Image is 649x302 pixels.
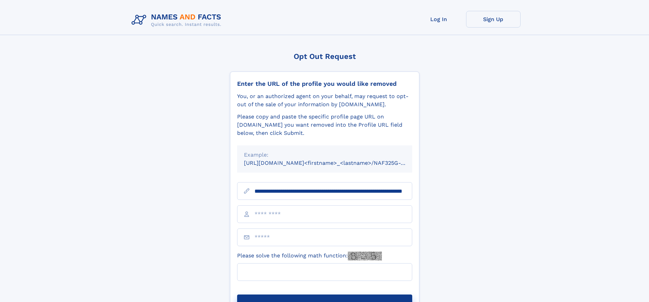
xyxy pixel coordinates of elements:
small: [URL][DOMAIN_NAME]<firstname>_<lastname>/NAF325G-xxxxxxxx [244,160,425,166]
div: Opt Out Request [230,52,419,61]
div: You, or an authorized agent on your behalf, may request to opt-out of the sale of your informatio... [237,92,412,109]
a: Sign Up [466,11,521,28]
div: Please copy and paste the specific profile page URL on [DOMAIN_NAME] you want removed into the Pr... [237,113,412,137]
a: Log In [412,11,466,28]
div: Example: [244,151,405,159]
img: Logo Names and Facts [129,11,227,29]
div: Enter the URL of the profile you would like removed [237,80,412,88]
label: Please solve the following math function: [237,252,382,260]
